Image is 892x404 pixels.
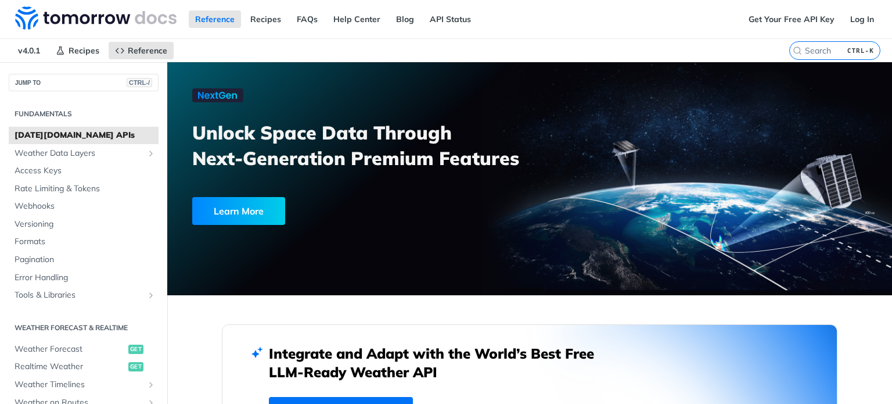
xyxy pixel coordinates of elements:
a: Pagination [9,251,159,269]
a: Recipes [49,42,106,59]
h2: Fundamentals [9,109,159,119]
a: Weather TimelinesShow subpages for Weather Timelines [9,376,159,394]
button: Show subpages for Weather Timelines [146,380,156,389]
span: [DATE][DOMAIN_NAME] APIs [15,130,156,141]
a: Tools & LibrariesShow subpages for Tools & Libraries [9,287,159,304]
div: Learn More [192,197,285,225]
a: Webhooks [9,198,159,215]
a: Rate Limiting & Tokens [9,180,159,198]
span: get [128,345,143,354]
span: Webhooks [15,201,156,212]
a: Blog [390,10,420,28]
a: Learn More [192,197,472,225]
span: Weather Forecast [15,344,125,355]
span: Formats [15,236,156,248]
img: NextGen [192,88,243,102]
h3: Unlock Space Data Through Next-Generation Premium Features [192,120,542,171]
img: Tomorrow.io Weather API Docs [15,6,177,30]
a: Reference [109,42,174,59]
span: Tools & Libraries [15,289,143,301]
a: Weather Forecastget [9,341,159,358]
span: Recipes [69,45,99,56]
span: Rate Limiting & Tokens [15,183,156,195]
button: JUMP TOCTRL-/ [9,74,159,91]
a: Weather Data LayersShow subpages for Weather Data Layers [9,145,159,162]
span: Realtime Weather [15,361,125,373]
span: Versioning [15,219,156,230]
span: Access Keys [15,165,156,177]
span: Weather Data Layers [15,148,143,159]
a: FAQs [290,10,324,28]
span: Error Handling [15,272,156,284]
a: Error Handling [9,269,159,287]
span: CTRL-/ [127,78,152,87]
a: Get Your Free API Key [742,10,841,28]
a: Formats [9,233,159,251]
a: Recipes [244,10,287,28]
span: get [128,362,143,371]
a: Help Center [327,10,387,28]
a: API Status [423,10,477,28]
a: Access Keys [9,162,159,180]
button: Show subpages for Tools & Libraries [146,291,156,300]
svg: Search [793,46,802,55]
span: v4.0.1 [12,42,46,59]
h2: Integrate and Adapt with the World’s Best Free LLM-Ready Weather API [269,344,612,381]
span: Weather Timelines [15,379,143,391]
a: Versioning [9,216,159,233]
span: Reference [128,45,167,56]
a: Log In [844,10,880,28]
a: [DATE][DOMAIN_NAME] APIs [9,127,159,144]
a: Realtime Weatherget [9,358,159,376]
h2: Weather Forecast & realtime [9,323,159,333]
button: Show subpages for Weather Data Layers [146,149,156,158]
span: Pagination [15,254,156,266]
a: Reference [189,10,241,28]
kbd: CTRL-K [844,45,877,56]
